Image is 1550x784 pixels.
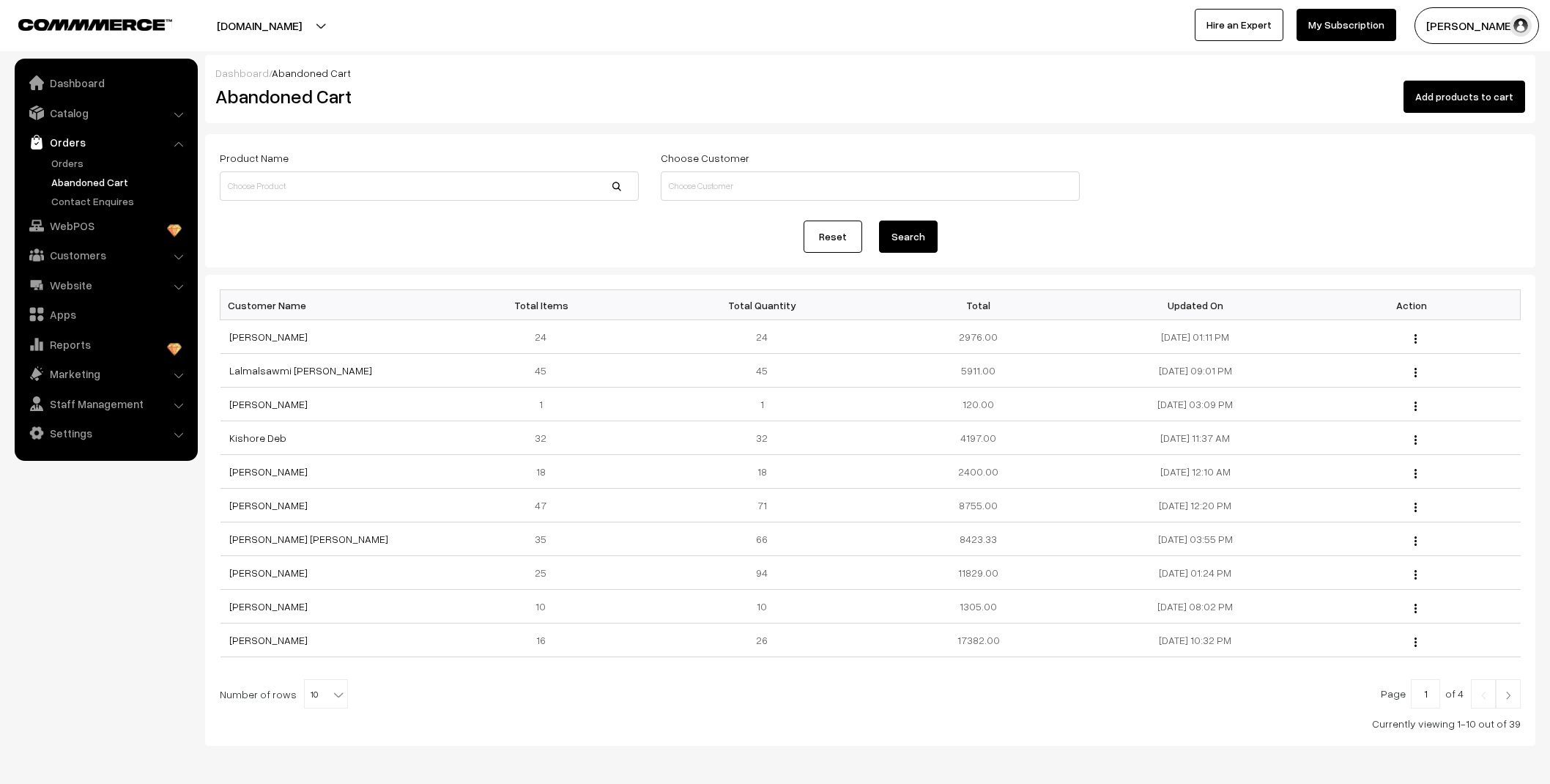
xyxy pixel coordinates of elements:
div: / [215,65,1525,81]
a: Orders [48,155,193,171]
td: 2400.00 [870,455,1087,489]
a: Orders [18,129,193,155]
td: [DATE] 11:37 AM [1087,421,1304,455]
img: Menu [1414,604,1417,613]
img: Menu [1414,637,1417,647]
img: Left [1477,691,1490,700]
td: 25 [437,556,653,590]
td: 71 [653,489,870,522]
a: Reports [18,331,193,358]
td: 1 [653,388,870,421]
td: 120.00 [870,388,1087,421]
span: 10 [305,680,347,709]
span: Abandoned Cart [272,67,351,79]
span: of 4 [1445,687,1464,700]
a: COMMMERCE [18,15,147,32]
a: Customers [18,242,193,268]
a: Marketing [18,360,193,387]
td: [DATE] 01:24 PM [1087,556,1304,590]
td: 11829.00 [870,556,1087,590]
td: [DATE] 03:55 PM [1087,522,1304,556]
a: [PERSON_NAME] [229,465,308,478]
td: [DATE] 08:02 PM [1087,590,1304,624]
a: Staff Management [18,391,193,417]
td: 66 [653,522,870,556]
td: [DATE] 12:20 PM [1087,489,1304,522]
label: Product Name [220,150,289,166]
td: 1305.00 [870,590,1087,624]
img: Menu [1414,536,1417,546]
a: [PERSON_NAME] [229,634,308,646]
td: 24 [653,320,870,354]
a: [PERSON_NAME] [PERSON_NAME] [229,533,388,545]
a: [PERSON_NAME] [229,499,308,511]
a: Abandoned Cart [48,174,193,190]
a: Reset [804,221,862,253]
th: Customer Name [220,290,437,320]
button: [PERSON_NAME] [1414,7,1539,44]
input: Choose Product [220,171,639,201]
a: Settings [18,420,193,446]
img: user [1510,15,1532,37]
th: Total Quantity [653,290,870,320]
a: Dashboard [215,67,269,79]
div: Currently viewing 1-10 out of 39 [220,716,1521,731]
img: Menu [1414,435,1417,445]
td: 17382.00 [870,624,1087,657]
td: 18 [437,455,653,489]
a: [PERSON_NAME] [229,600,308,613]
td: 8423.33 [870,522,1087,556]
td: 32 [437,421,653,455]
td: 94 [653,556,870,590]
td: 5911.00 [870,354,1087,388]
td: 26 [653,624,870,657]
td: 47 [437,489,653,522]
span: Number of rows [220,687,297,702]
td: 2976.00 [870,320,1087,354]
a: Dashboard [18,70,193,96]
a: [PERSON_NAME] [229,330,308,343]
a: Lalmalsawmi [PERSON_NAME] [229,364,372,377]
td: [DATE] 12:10 AM [1087,455,1304,489]
button: [DOMAIN_NAME] [166,7,353,44]
span: Page [1381,687,1406,700]
button: Search [879,221,938,253]
td: 24 [437,320,653,354]
a: Kishore Deb [229,432,286,444]
td: 1 [437,388,653,421]
td: [DATE] 10:32 PM [1087,624,1304,657]
td: 32 [653,421,870,455]
img: Menu [1414,368,1417,377]
td: 4197.00 [870,421,1087,455]
td: 10 [653,590,870,624]
th: Total [870,290,1087,320]
img: Menu [1414,570,1417,580]
label: Choose Customer [661,150,749,166]
a: Apps [18,301,193,328]
button: Add products to cart [1403,81,1525,113]
img: Menu [1414,402,1417,411]
img: Menu [1414,469,1417,478]
a: Website [18,272,193,298]
td: 35 [437,522,653,556]
td: [DATE] 09:01 PM [1087,354,1304,388]
img: COMMMERCE [18,19,172,30]
h2: Abandoned Cart [215,85,637,108]
a: My Subscription [1297,9,1396,41]
img: Menu [1414,503,1417,512]
input: Choose Customer [661,171,1080,201]
td: 18 [653,455,870,489]
a: [PERSON_NAME] [229,398,308,410]
td: [DATE] 03:09 PM [1087,388,1304,421]
img: Right [1502,691,1515,700]
a: Hire an Expert [1195,9,1283,41]
th: Action [1304,290,1521,320]
td: 45 [653,354,870,388]
a: Contact Enquires [48,193,193,209]
th: Total Items [437,290,653,320]
th: Updated On [1087,290,1304,320]
td: 16 [437,624,653,657]
span: 10 [304,679,348,709]
a: WebPOS [18,212,193,239]
td: 45 [437,354,653,388]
